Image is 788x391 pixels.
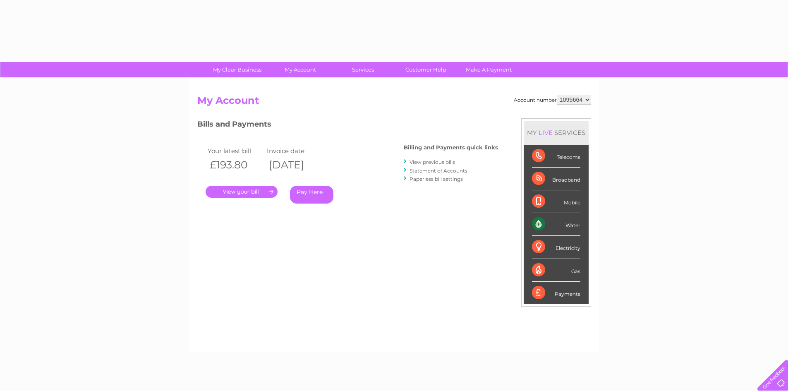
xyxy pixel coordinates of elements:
div: Mobile [532,190,580,213]
div: Water [532,213,580,236]
div: LIVE [537,129,554,137]
a: Pay Here [290,186,333,204]
a: Services [329,62,397,77]
a: View previous bills [410,159,455,165]
td: Invoice date [265,145,324,156]
div: Broadband [532,168,580,190]
div: Payments [532,282,580,304]
div: Telecoms [532,145,580,168]
a: . [206,186,278,198]
th: [DATE] [265,156,324,173]
a: Make A Payment [455,62,523,77]
h4: Billing and Payments quick links [404,144,498,151]
a: Customer Help [392,62,460,77]
a: My Clear Business [203,62,271,77]
div: Gas [532,259,580,282]
a: Statement of Accounts [410,168,467,174]
div: MY SERVICES [524,121,589,144]
div: Account number [514,95,591,105]
h2: My Account [197,95,591,110]
a: Paperless bill settings [410,176,463,182]
div: Electricity [532,236,580,259]
td: Your latest bill [206,145,265,156]
a: My Account [266,62,334,77]
h3: Bills and Payments [197,118,498,133]
th: £193.80 [206,156,265,173]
